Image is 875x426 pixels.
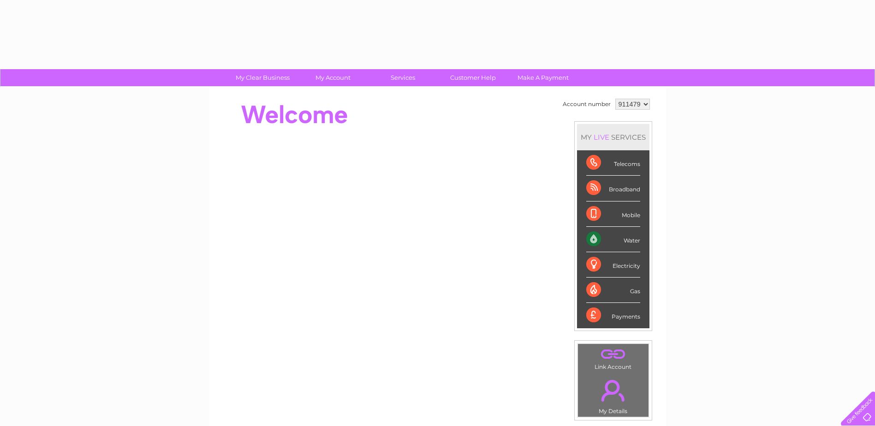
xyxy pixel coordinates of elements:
[586,227,640,252] div: Water
[577,372,649,417] td: My Details
[295,69,371,86] a: My Account
[580,374,646,407] a: .
[586,278,640,303] div: Gas
[586,150,640,176] div: Telecoms
[225,69,301,86] a: My Clear Business
[577,124,649,150] div: MY SERVICES
[580,346,646,362] a: .
[577,343,649,373] td: Link Account
[586,303,640,328] div: Payments
[586,201,640,227] div: Mobile
[560,96,613,112] td: Account number
[592,133,611,142] div: LIVE
[586,176,640,201] div: Broadband
[365,69,441,86] a: Services
[586,252,640,278] div: Electricity
[505,69,581,86] a: Make A Payment
[435,69,511,86] a: Customer Help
